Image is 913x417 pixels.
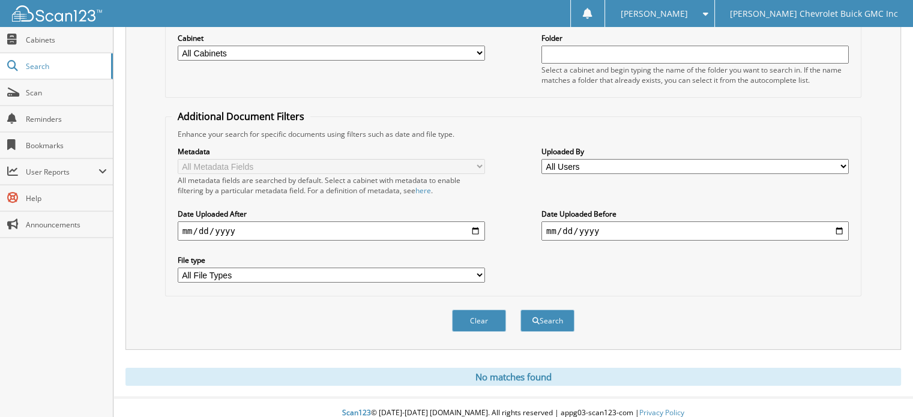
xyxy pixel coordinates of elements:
[178,33,485,43] label: Cabinet
[520,310,574,332] button: Search
[26,167,98,177] span: User Reports
[541,209,849,219] label: Date Uploaded Before
[541,146,849,157] label: Uploaded By
[26,35,107,45] span: Cabinets
[12,5,102,22] img: scan123-logo-white.svg
[178,221,485,241] input: start
[26,193,107,203] span: Help
[26,61,105,71] span: Search
[172,110,310,123] legend: Additional Document Filters
[541,221,849,241] input: end
[26,140,107,151] span: Bookmarks
[26,88,107,98] span: Scan
[125,368,901,386] div: No matches found
[26,114,107,124] span: Reminders
[178,146,485,157] label: Metadata
[452,310,506,332] button: Clear
[26,220,107,230] span: Announcements
[415,185,431,196] a: here
[853,359,913,417] iframe: Chat Widget
[178,255,485,265] label: File type
[178,209,485,219] label: Date Uploaded After
[541,65,849,85] div: Select a cabinet and begin typing the name of the folder you want to search in. If the name match...
[541,33,849,43] label: Folder
[730,10,898,17] span: [PERSON_NAME] Chevrolet Buick GMC Inc
[172,129,855,139] div: Enhance your search for specific documents using filters such as date and file type.
[620,10,687,17] span: [PERSON_NAME]
[178,175,485,196] div: All metadata fields are searched by default. Select a cabinet with metadata to enable filtering b...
